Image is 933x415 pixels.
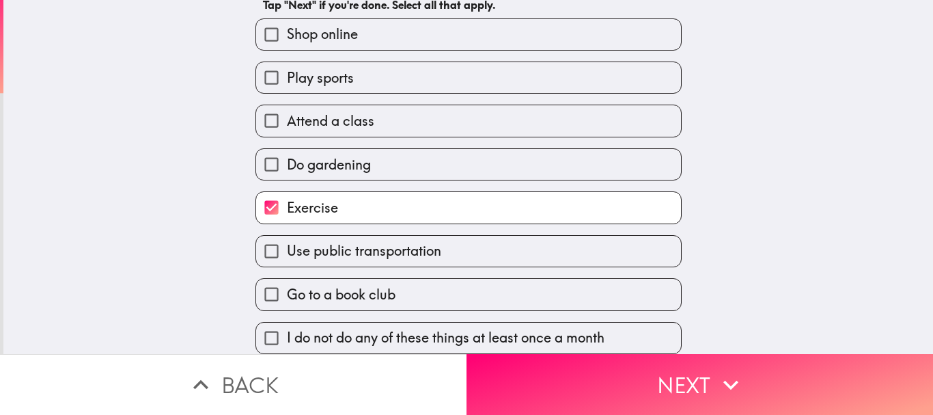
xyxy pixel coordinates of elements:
button: Play sports [256,62,681,93]
span: Attend a class [287,111,374,131]
span: Play sports [287,68,354,88]
span: Go to a book club [287,285,395,304]
button: Next [466,354,933,415]
span: Shop online [287,25,358,44]
button: I do not do any of these things at least once a month [256,323,681,353]
button: Shop online [256,19,681,50]
button: Go to a book club [256,279,681,310]
span: I do not do any of these things at least once a month [287,328,604,347]
button: Attend a class [256,105,681,136]
button: Use public transportation [256,236,681,267]
span: Do gardening [287,155,371,174]
button: Exercise [256,192,681,223]
span: Exercise [287,198,338,217]
button: Do gardening [256,149,681,180]
span: Use public transportation [287,241,441,260]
